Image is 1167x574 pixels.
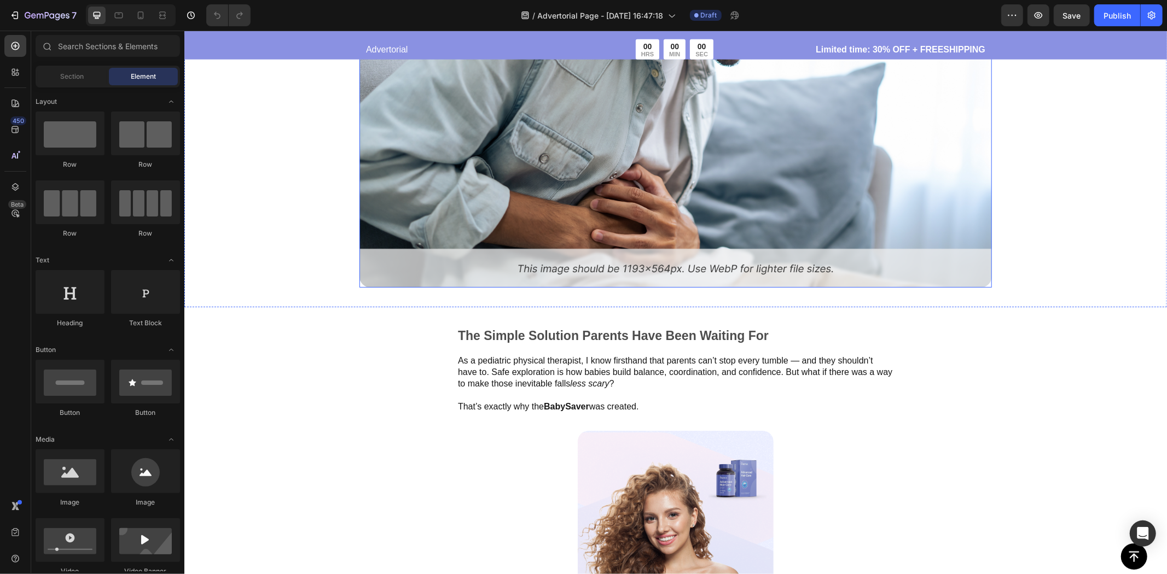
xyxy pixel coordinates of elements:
[131,72,156,81] span: Element
[36,255,49,265] span: Text
[36,160,104,169] div: Row
[184,31,1167,574] iframe: Design area
[538,10,664,21] span: Advertorial Page - [DATE] 16:47:18
[36,229,104,238] div: Row
[36,35,180,57] input: Search Sections & Elements
[162,251,180,269] span: Toggle open
[1063,11,1081,20] span: Save
[36,497,104,507] div: Image
[36,97,57,107] span: Layout
[36,435,55,444] span: Media
[1130,520,1156,547] div: Open Intercom Messenger
[111,229,180,238] div: Row
[36,345,56,355] span: Button
[1054,4,1090,26] button: Save
[1104,10,1131,21] div: Publish
[359,371,405,380] strong: BabySaver
[206,4,251,26] div: Undo/Redo
[274,325,709,359] p: As a pediatric physical therapist, I know firsthand that parents can’t stop every tumble — and th...
[111,408,180,418] div: Button
[386,348,425,358] i: less scary
[36,318,104,328] div: Heading
[162,93,180,110] span: Toggle open
[162,341,180,359] span: Toggle open
[274,298,584,312] strong: The Simple Solution Parents Have Been Waiting For
[111,318,180,328] div: Text Block
[10,116,26,125] div: 450
[162,431,180,448] span: Toggle open
[274,371,709,382] p: That’s exactly why the was created.
[533,10,536,21] span: /
[8,200,26,209] div: Beta
[111,497,180,507] div: Image
[72,9,77,22] p: 7
[111,160,180,169] div: Row
[61,72,84,81] span: Section
[36,408,104,418] div: Button
[701,10,717,20] span: Draft
[1094,4,1140,26] button: Publish
[4,4,82,26] button: 7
